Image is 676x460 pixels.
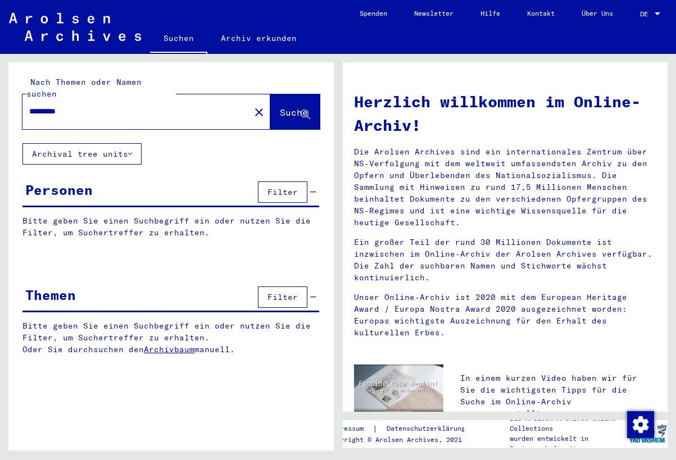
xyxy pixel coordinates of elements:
img: Arolsen_neg.svg [9,13,141,41]
p: Bitte geben Sie einen Suchbegriff ein oder nutzen Sie die Filter, um Suchertreffer zu erhalten. O... [22,320,320,356]
button: Clear [248,101,270,123]
p: wurden entwickelt in Partnerschaft mit [510,434,627,454]
span: Filter [267,292,298,302]
img: video.jpg [354,365,444,413]
a: Datenschutzerklärung [378,423,479,435]
a: Impressum [328,423,373,435]
a: Archivbaum [144,344,194,354]
button: Suche [270,94,320,129]
div: Zustimmung ändern [627,411,654,438]
div: Themen [25,285,76,305]
p: Die Arolsen Archives Online-Collections [510,413,627,434]
p: Die Arolsen Archives sind ein internationales Zentrum über NS-Verfolgung mit dem weltweit umfasse... [354,146,657,229]
p: Unser Online-Archiv ist 2020 mit dem European Heritage Award / Europa Nostra Award 2020 ausgezeic... [354,292,657,339]
span: DE [640,10,652,18]
mat-label: Nach Themen oder Namen suchen [26,77,142,99]
p: In einem kurzen Video haben wir für Sie die wichtigsten Tipps für die Suche im Online-Archiv zusa... [460,372,656,420]
p: Ein großer Teil der rund 30 Millionen Dokumente ist inzwischen im Online-Archiv der Arolsen Archi... [354,236,657,284]
button: Archival tree units [22,143,142,165]
span: Filter [267,187,298,197]
div: Personen [25,180,93,200]
div: | [328,423,479,435]
p: Bitte geben Sie einen Suchbegriff ein oder nutzen Sie die Filter, um Suchertreffer zu erhalten. [22,215,319,239]
span: Suche [280,107,308,118]
img: Zustimmung ändern [627,411,654,438]
mat-icon: close [252,106,266,119]
p: Copyright © Arolsen Archives, 2021 [328,435,479,445]
h1: Herzlich willkommen im Online-Archiv! [354,90,657,137]
a: Archiv erkunden [207,25,310,52]
button: Filter [258,181,307,203]
button: Filter [258,286,307,308]
a: Suchen [150,25,207,54]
